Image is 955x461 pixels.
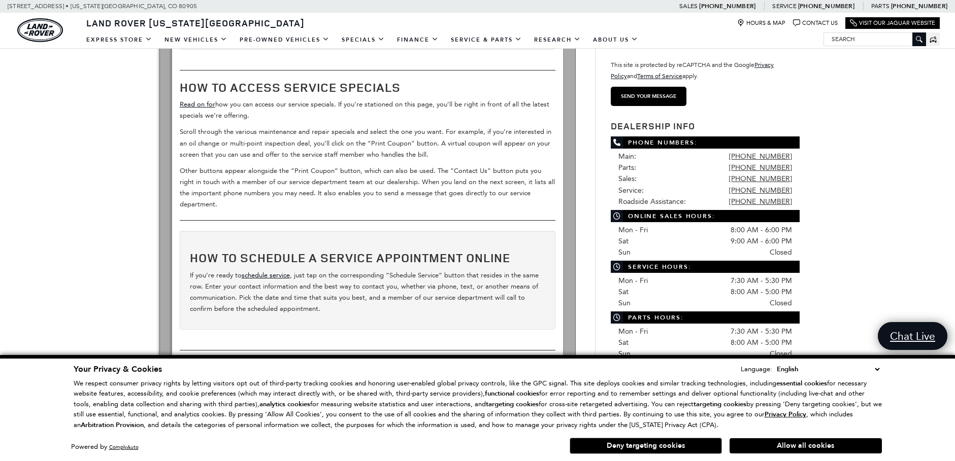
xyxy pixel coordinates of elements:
a: [PHONE_NUMBER] [729,152,792,161]
strong: analytics cookies [259,400,310,409]
button: Deny targeting cookies [570,438,722,454]
strong: functional cookies [485,389,539,398]
strong: How to Schedule a Service Appointment Online [190,250,510,266]
span: Roadside Assistance: [618,197,686,206]
p: Other buttons appear alongside the “Print Coupon” button, which can also be used. The “Contact Us... [180,165,555,210]
img: Land Rover [17,18,63,42]
p: We respect consumer privacy rights by letting visitors opt out of third-party tracking cookies an... [74,378,882,431]
a: [PHONE_NUMBER] [729,197,792,206]
span: Land Rover [US_STATE][GEOGRAPHIC_DATA] [86,17,305,29]
span: Sun [618,248,631,257]
span: Service [772,3,796,10]
span: Online Sales Hours: [611,210,800,222]
a: [PHONE_NUMBER] [729,163,792,172]
a: [PHONE_NUMBER] [891,2,947,10]
span: 7:30 AM - 5:30 PM [731,326,792,337]
p: how you can access our service specials. If you’re stationed on this page, you’ll be right in fro... [180,99,555,121]
span: Parts Hours: [611,311,800,324]
span: Sat [618,237,629,245]
span: Mon - Fri [618,226,648,234]
nav: Main Navigation [80,31,644,49]
a: [PHONE_NUMBER] [699,2,755,10]
a: Terms of Service [637,73,682,80]
span: 9:00 AM - 6:00 PM [731,236,792,247]
span: Service Hours: [611,261,800,273]
strong: targeting cookies [486,400,539,409]
span: Parts [871,3,890,10]
a: EXPRESS STORE [80,31,158,49]
strong: essential cookies [776,379,827,388]
p: If you’re ready to , just tap on the corresponding “Schedule Service” button that resides in the ... [190,270,545,314]
a: [PHONE_NUMBER] [729,174,792,183]
a: New Vehicles [158,31,234,49]
a: Pre-Owned Vehicles [234,31,336,49]
input: Send your message [611,87,686,106]
span: Parts: [618,163,636,172]
span: Sun [618,299,631,307]
span: Closed [770,298,792,309]
button: Allow all cookies [730,438,882,453]
span: 7:30 AM - 5:30 PM [731,275,792,287]
a: Land Rover [US_STATE][GEOGRAPHIC_DATA] [80,17,311,29]
a: [PHONE_NUMBER] [798,2,854,10]
a: Service & Parts [445,31,528,49]
a: ComplyAuto [109,444,139,450]
strong: targeting cookies [694,400,746,409]
a: Hours & Map [737,19,785,27]
span: Sales [679,3,698,10]
a: Chat Live [878,322,947,350]
span: 8:00 AM - 6:00 PM [731,225,792,236]
span: Chat Live [885,329,940,343]
span: Sales: [618,174,637,183]
span: Sun [618,349,631,358]
a: Visit Our Jaguar Website [850,19,935,27]
a: Contact Us [793,19,838,27]
h3: Dealership Info [611,121,800,131]
a: About Us [587,31,644,49]
strong: Arbitration Provision [81,420,144,430]
span: Main: [618,152,636,161]
div: Powered by [71,444,139,450]
span: Sat [618,338,629,347]
a: [STREET_ADDRESS] • [US_STATE][GEOGRAPHIC_DATA], CO 80905 [8,3,197,10]
a: Specials [336,31,391,49]
a: Research [528,31,587,49]
span: Closed [770,348,792,360]
span: Closed [770,247,792,258]
span: Service: [618,186,644,195]
u: Privacy Policy [765,410,806,419]
small: This site is protected by reCAPTCHA and the Google and apply. [611,61,774,80]
a: land-rover [17,18,63,42]
span: Your Privacy & Cookies [74,364,162,375]
span: Phone Numbers: [611,136,800,149]
strong: How to Access Service Specials [180,79,401,95]
a: [PHONE_NUMBER] [729,186,792,195]
span: Mon - Fri [618,276,648,285]
select: Language Select [774,364,882,375]
a: Read on for [180,100,215,108]
span: 8:00 AM - 5:00 PM [731,337,792,348]
span: Mon - Fri [618,327,648,336]
p: Scroll through the various maintenance and repair specials and select the one you want. For examp... [180,126,555,160]
a: schedule service [242,271,290,279]
a: Finance [391,31,445,49]
span: 8:00 AM - 5:00 PM [731,287,792,298]
div: Language: [741,366,772,372]
span: Sat [618,288,629,296]
input: Search [824,33,926,45]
